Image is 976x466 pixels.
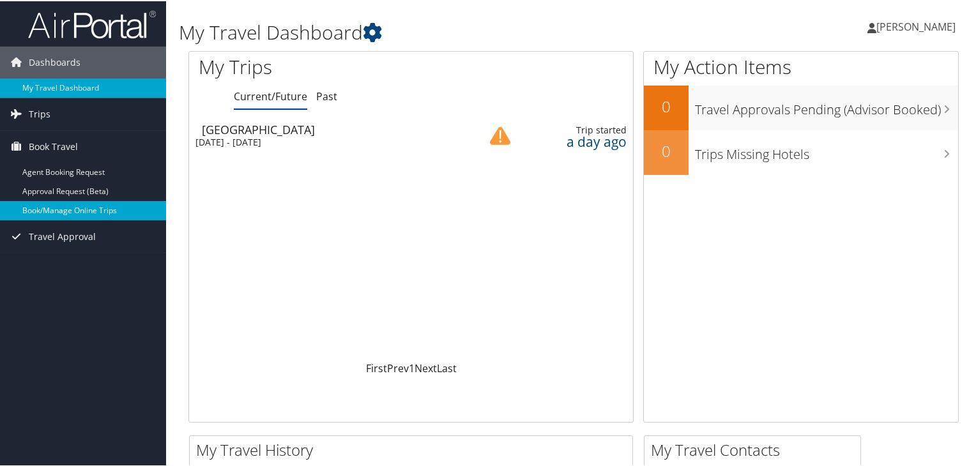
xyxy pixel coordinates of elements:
[28,8,156,38] img: airportal-logo.png
[316,88,337,102] a: Past
[695,138,958,162] h3: Trips Missing Hotels
[876,19,956,33] span: [PERSON_NAME]
[387,360,409,374] a: Prev
[526,123,627,135] div: Trip started
[644,129,958,174] a: 0Trips Missing Hotels
[409,360,415,374] a: 1
[644,94,689,116] h2: 0
[234,88,307,102] a: Current/Future
[695,93,958,117] h3: Travel Approvals Pending (Advisor Booked)
[202,123,467,134] div: [GEOGRAPHIC_DATA]
[415,360,437,374] a: Next
[366,360,387,374] a: First
[29,97,50,129] span: Trips
[29,220,96,252] span: Travel Approval
[644,139,689,161] h2: 0
[437,360,457,374] a: Last
[179,18,705,45] h1: My Travel Dashboard
[195,135,461,147] div: [DATE] - [DATE]
[526,135,627,146] div: a day ago
[196,438,632,460] h2: My Travel History
[199,52,439,79] h1: My Trips
[490,124,510,145] img: alert-flat-solid-caution.png
[867,6,968,45] a: [PERSON_NAME]
[29,45,80,77] span: Dashboards
[644,52,958,79] h1: My Action Items
[644,84,958,129] a: 0Travel Approvals Pending (Advisor Booked)
[651,438,860,460] h2: My Travel Contacts
[29,130,78,162] span: Book Travel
